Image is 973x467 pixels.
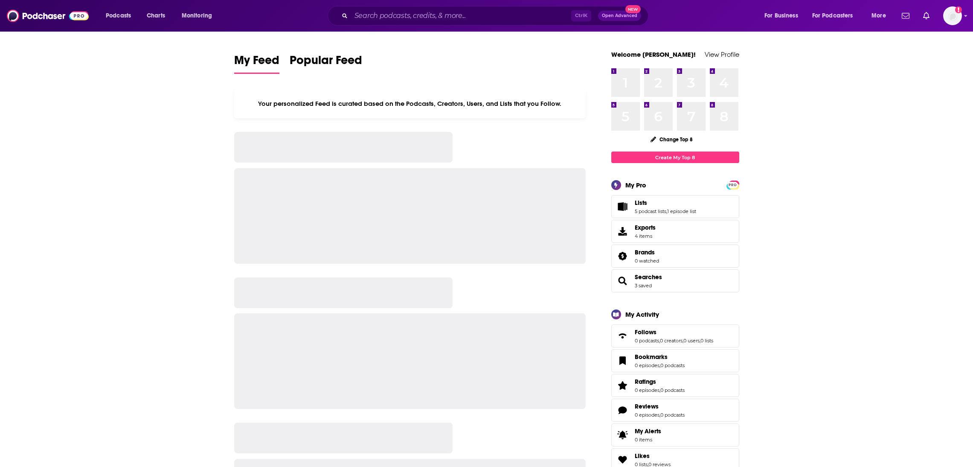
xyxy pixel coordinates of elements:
[635,378,685,385] a: Ratings
[635,328,713,336] a: Follows
[602,14,637,18] span: Open Advanced
[614,330,631,342] a: Follows
[614,429,631,441] span: My Alerts
[635,427,661,435] span: My Alerts
[807,9,866,23] button: open menu
[635,258,659,264] a: 0 watched
[635,412,659,418] a: 0 episodes
[635,437,661,443] span: 0 items
[920,9,933,23] a: Show notifications dropdown
[614,250,631,262] a: Brands
[614,404,631,416] a: Reviews
[705,50,739,58] a: View Profile
[659,387,660,393] span: ,
[660,362,685,368] a: 0 podcasts
[645,134,698,145] button: Change Top 8
[866,9,897,23] button: open menu
[611,195,739,218] span: Lists
[614,454,631,466] a: Likes
[635,199,696,207] a: Lists
[351,9,571,23] input: Search podcasts, credits, & more...
[700,338,700,344] span: ,
[728,182,738,188] span: PRO
[659,338,660,344] span: ,
[635,362,659,368] a: 0 episodes
[943,6,962,25] button: Show profile menu
[700,338,713,344] a: 0 lists
[614,275,631,287] a: Searches
[614,225,631,237] span: Exports
[147,10,165,22] span: Charts
[7,8,89,24] img: Podchaser - Follow, Share and Rate Podcasts
[635,403,685,410] a: Reviews
[611,324,739,347] span: Follows
[635,387,659,393] a: 0 episodes
[635,452,671,460] a: Likes
[635,248,659,256] a: Brands
[176,9,223,23] button: open menu
[625,310,659,318] div: My Activity
[635,403,659,410] span: Reviews
[635,353,685,361] a: Bookmarks
[611,50,696,58] a: Welcome [PERSON_NAME]!
[955,6,962,13] svg: Add a profile image
[635,328,656,336] span: Follows
[635,224,656,231] span: Exports
[611,245,739,268] span: Brands
[141,9,170,23] a: Charts
[611,423,739,447] a: My Alerts
[611,374,739,397] span: Ratings
[635,208,666,214] a: 5 podcast lists
[106,10,131,22] span: Podcasts
[764,10,798,22] span: For Business
[234,53,279,73] span: My Feed
[611,269,739,292] span: Searches
[611,152,739,163] a: Create My Top 8
[683,338,700,344] a: 0 users
[614,201,631,213] a: Lists
[336,6,656,26] div: Search podcasts, credits, & more...
[943,6,962,25] img: User Profile
[728,181,738,188] a: PRO
[635,452,650,460] span: Likes
[660,387,685,393] a: 0 podcasts
[611,220,739,243] a: Exports
[598,11,641,21] button: Open AdvancedNew
[625,181,646,189] div: My Pro
[614,379,631,391] a: Ratings
[290,53,362,74] a: Popular Feed
[898,9,913,23] a: Show notifications dropdown
[871,10,886,22] span: More
[182,10,212,22] span: Monitoring
[290,53,362,73] span: Popular Feed
[635,248,655,256] span: Brands
[625,5,641,13] span: New
[758,9,809,23] button: open menu
[667,208,696,214] a: 1 episode list
[635,233,656,239] span: 4 items
[635,378,656,385] span: Ratings
[943,6,962,25] span: Logged in as LindaBurns
[611,399,739,422] span: Reviews
[614,355,631,367] a: Bookmarks
[234,89,586,118] div: Your personalized Feed is curated based on the Podcasts, Creators, Users, and Lists that you Follow.
[635,199,647,207] span: Lists
[659,412,660,418] span: ,
[660,338,683,344] a: 0 creators
[611,349,739,372] span: Bookmarks
[100,9,142,23] button: open menu
[659,362,660,368] span: ,
[660,412,685,418] a: 0 podcasts
[812,10,853,22] span: For Podcasters
[635,273,662,281] a: Searches
[635,353,668,361] span: Bookmarks
[234,53,279,74] a: My Feed
[635,338,659,344] a: 0 podcasts
[683,338,683,344] span: ,
[571,10,591,21] span: Ctrl K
